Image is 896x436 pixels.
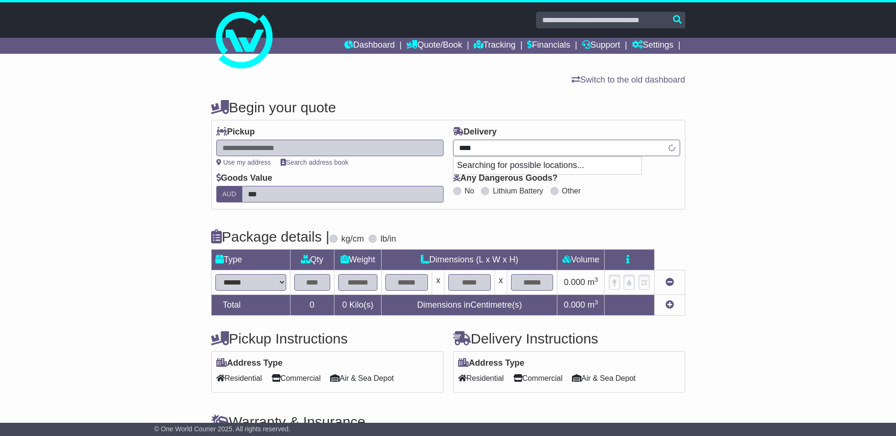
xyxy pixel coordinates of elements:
[453,140,680,156] typeahead: Please provide city
[211,331,444,346] h4: Pickup Instructions
[342,300,347,310] span: 0
[380,234,396,244] label: lb/in
[432,270,444,295] td: x
[513,371,563,386] span: Commercial
[216,127,255,137] label: Pickup
[527,38,570,54] a: Financials
[272,371,321,386] span: Commercial
[572,75,685,84] a: Switch to the old dashboard
[211,250,290,270] td: Type
[632,38,674,54] a: Settings
[493,186,543,195] label: Lithium Battery
[572,371,636,386] span: Air & Sea Depot
[290,250,334,270] td: Qty
[453,157,641,175] p: Searching for possible locations...
[666,300,674,310] a: Add new item
[465,186,474,195] label: No
[495,270,507,295] td: x
[557,250,605,270] td: Volume
[334,250,382,270] td: Weight
[216,358,283,369] label: Address Type
[281,159,349,166] a: Search address book
[211,295,290,316] td: Total
[588,277,598,287] span: m
[562,186,581,195] label: Other
[290,295,334,316] td: 0
[382,250,557,270] td: Dimensions (L x W x H)
[458,371,504,386] span: Residential
[341,234,364,244] label: kg/cm
[595,276,598,283] sup: 3
[211,100,685,115] h4: Begin your quote
[216,186,243,202] label: AUD
[334,295,382,316] td: Kilo(s)
[564,300,585,310] span: 0.000
[216,173,273,184] label: Goods Value
[595,299,598,306] sup: 3
[154,425,290,433] span: © One World Courier 2025. All rights reserved.
[458,358,525,369] label: Address Type
[216,371,262,386] span: Residential
[564,277,585,287] span: 0.000
[406,38,462,54] a: Quote/Book
[211,414,685,429] h4: Warranty & Insurance
[582,38,620,54] a: Support
[453,331,685,346] h4: Delivery Instructions
[453,173,558,184] label: Any Dangerous Goods?
[344,38,395,54] a: Dashboard
[330,371,394,386] span: Air & Sea Depot
[666,277,674,287] a: Remove this item
[474,38,515,54] a: Tracking
[216,159,271,166] a: Use my address
[211,229,330,244] h4: Package details |
[453,127,497,137] label: Delivery
[588,300,598,310] span: m
[382,295,557,316] td: Dimensions in Centimetre(s)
